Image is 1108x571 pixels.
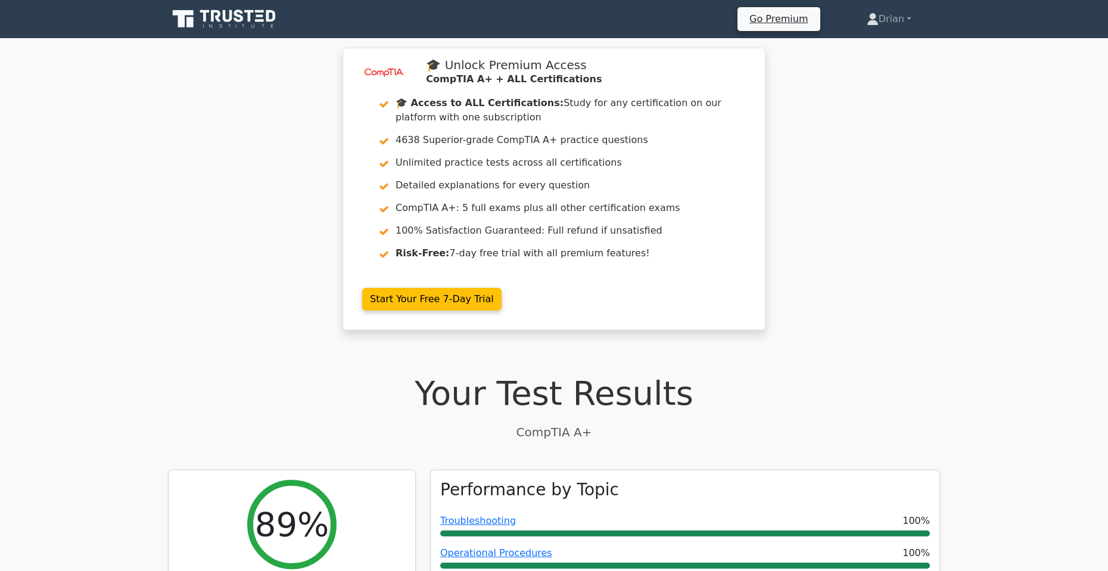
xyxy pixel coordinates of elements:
[440,480,619,500] h3: Performance by Topic
[902,546,930,560] span: 100%
[742,11,815,27] a: Go Premium
[838,7,940,31] a: Drian
[440,515,516,526] a: Troubleshooting
[168,373,940,413] h1: Your Test Results
[362,288,502,311] a: Start Your Free 7-Day Trial
[440,547,552,558] a: Operational Procedures
[168,423,940,441] p: CompTIA A+
[255,504,329,544] h2: 89%
[902,514,930,528] span: 100%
